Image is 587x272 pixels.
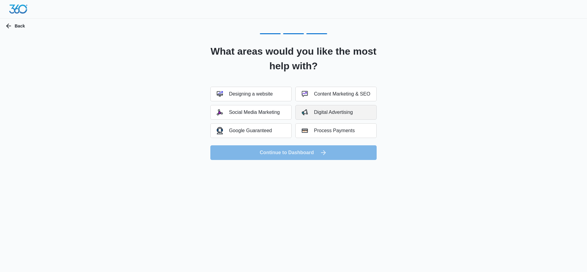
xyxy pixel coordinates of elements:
button: Digital Advertising [295,105,377,120]
button: Designing a website [210,87,292,101]
h2: What areas would you like the most help with? [203,44,384,73]
div: Content Marketing & SEO [302,91,370,97]
div: Social Media Marketing [217,109,280,115]
div: Process Payments [302,128,355,134]
button: Content Marketing & SEO [295,87,377,101]
button: Social Media Marketing [210,105,292,120]
button: Process Payments [295,123,377,138]
div: Google Guaranteed [217,127,272,134]
div: Digital Advertising [302,109,353,115]
div: Designing a website [217,91,273,97]
button: Google Guaranteed [210,123,292,138]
